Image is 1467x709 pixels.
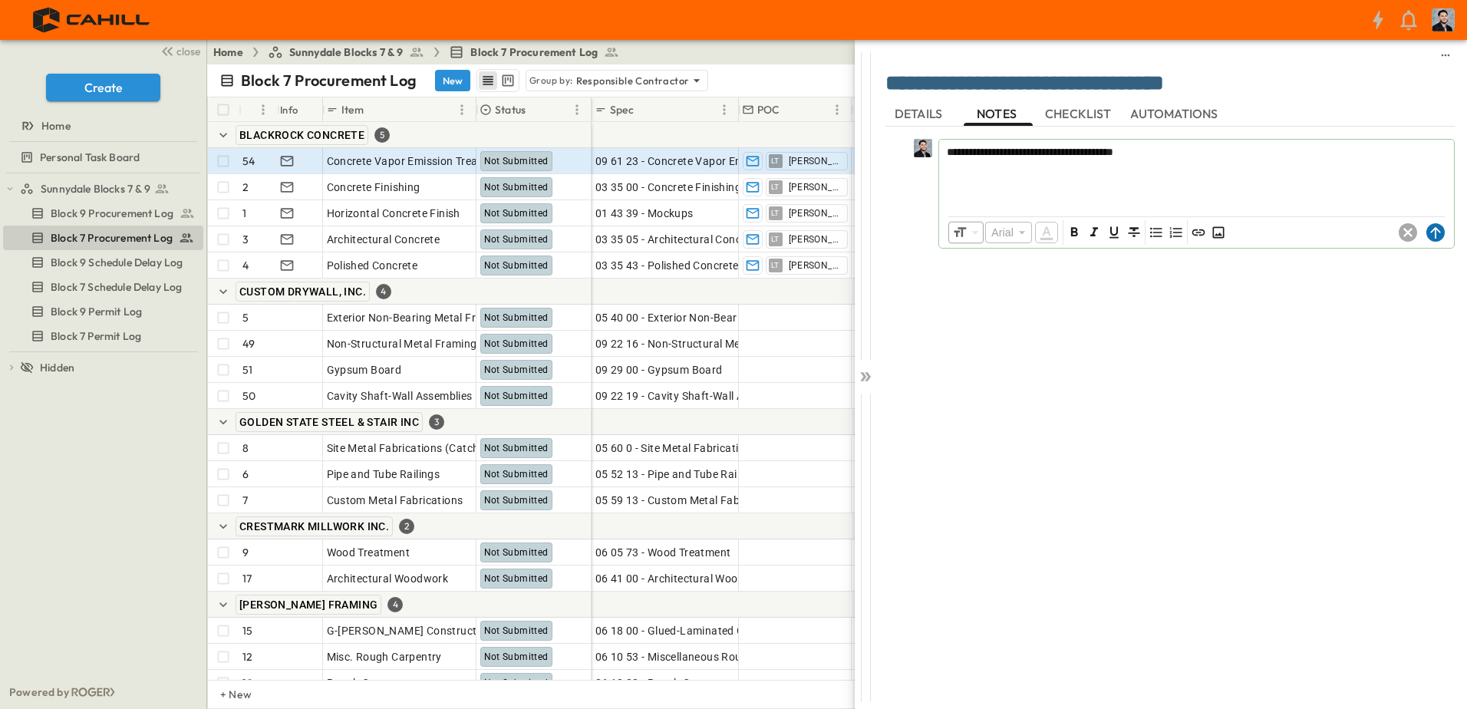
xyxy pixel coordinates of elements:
span: 06 10 53 - Miscellaneous Rough Carpentry [595,649,808,664]
span: CHECKLIST [1045,107,1115,120]
span: 05 60 0 - Site Metal Fabrications [595,440,757,456]
p: 49 [242,336,255,351]
span: [PERSON_NAME] [789,181,841,193]
span: 06 41 00 - Architectural Woodwork [595,571,770,586]
button: Sort [783,101,800,118]
p: 9 [242,545,249,560]
span: 09 61 23 - Concrete Vapor Emission Treatment [595,153,829,169]
p: Block 7 Procurement Log [241,70,417,91]
button: Sort [637,101,654,118]
p: + New [220,687,229,702]
p: Arial [991,225,1014,240]
p: Status [495,102,526,117]
p: 8 [242,440,249,456]
span: Sunnydale Blocks 7 & 9 [41,181,150,196]
span: Not Submitted [484,547,549,558]
span: Personal Task Board [40,150,140,165]
span: Underline (Ctrl+U) [1105,223,1123,242]
span: Color [1033,220,1060,245]
span: G-[PERSON_NAME] Construction [327,623,493,638]
div: # [239,97,277,122]
span: Block 9 Procurement Log [51,206,173,221]
div: Font Size [948,221,984,244]
button: sidedrawer-menu [1436,46,1455,64]
span: 09 29 00 - Gypsum Board [595,362,723,378]
span: Architectural Woodwork [327,571,449,586]
button: Format text as strikethrough [1125,223,1143,242]
span: Gypsum Board [327,362,402,378]
span: 09 22 16 - Non-Structural Metal Framing [595,336,799,351]
p: 50 [242,388,255,404]
span: Not Submitted [484,338,549,349]
button: Insert Image [1209,223,1228,242]
span: Italic (Ctrl+I) [1085,223,1103,242]
p: 1 [242,206,246,221]
span: Custom Metal Fabrications [327,493,463,508]
span: Wood Treatment [327,545,410,560]
p: POC [757,102,780,117]
img: Profile Picture [914,139,932,157]
p: 7 [242,493,248,508]
p: 3 [242,232,249,247]
nav: breadcrumbs [213,45,628,60]
span: 03 35 05 - Architectural Concrete and Finishing [595,232,832,247]
p: Item [341,102,364,117]
div: Info [280,88,298,131]
p: 2 [242,180,249,195]
span: Rough Carpentry [327,675,413,691]
p: 10 [242,675,253,691]
span: Block 7 Permit Log [51,328,141,344]
span: close [176,44,200,59]
div: test [3,176,203,201]
span: Bold (Ctrl+B) [1065,223,1083,242]
span: 05 40 00 - Exterior Non-Bearing Metal Stud Framing [595,310,855,325]
span: Block 7 Procurement Log [470,45,598,60]
span: CRESTMARK MILLWORK INC. [239,520,389,533]
span: Font Size [952,225,968,240]
span: Not Submitted [484,208,549,219]
span: Block 7 Procurement Log [51,230,173,246]
button: Create [46,74,160,101]
span: Insert Link (Ctrl + K) [1189,223,1208,242]
button: Format text as bold. Shortcut: Ctrl+B [1065,223,1083,242]
p: 17 [242,571,252,586]
span: CUSTOM DRYWALL, INC. [239,285,366,298]
span: LT [771,265,780,265]
span: Hidden [40,360,74,375]
span: 05 52 13 - Pipe and Tube Railings [595,467,761,482]
div: test [3,275,203,299]
span: Architectural Concrete [327,232,440,247]
span: 03 35 00 - Concrete Finishing [595,180,742,195]
div: 3 [429,414,444,430]
p: 12 [242,649,252,664]
span: Not Submitted [484,364,549,375]
span: Concrete Vapor Emission Treatment [327,153,508,169]
span: 06 10 00 - Rough Carpentry [595,675,733,691]
div: 4 [387,597,403,612]
button: Menu [254,101,272,119]
button: Format text underlined. Shortcut: Ctrl+U [1105,223,1123,242]
span: LT [771,160,780,161]
span: Block 7 Schedule Delay Log [51,279,182,295]
span: 06 18 00 - Glued-Laminated Construction [595,623,803,638]
div: test [3,250,203,275]
button: kanban view [498,71,517,90]
span: [PERSON_NAME] [789,233,841,246]
span: Site Metal Fabrications (Catch Basin Embed) [327,440,552,456]
span: [PERSON_NAME] [789,155,841,167]
span: Not Submitted [484,391,549,401]
span: Not Submitted [484,469,549,480]
div: Arial [985,222,1032,243]
span: Not Submitted [484,573,549,584]
span: 06 05 73 - Wood Treatment [595,545,731,560]
span: Not Submitted [484,182,549,193]
p: 51 [242,362,252,378]
div: test [3,145,203,170]
div: table view [476,69,519,92]
span: BLACKROCK CONCRETE [239,129,364,141]
span: Not Submitted [484,651,549,662]
div: 5 [374,127,390,143]
span: Polished Concrete [327,258,418,273]
button: Sort [245,101,262,118]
